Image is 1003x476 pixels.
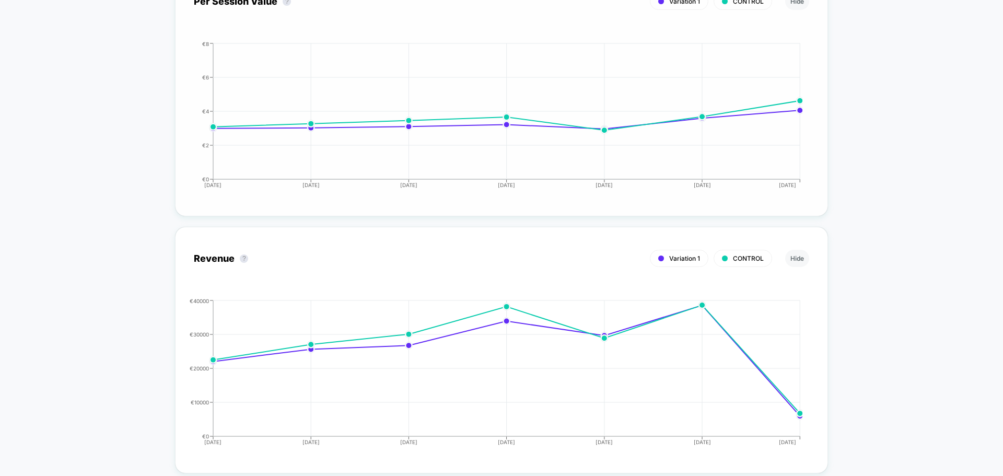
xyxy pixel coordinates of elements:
tspan: [DATE] [302,182,320,188]
tspan: [DATE] [694,182,711,188]
tspan: €10000 [191,399,209,405]
tspan: [DATE] [498,182,515,188]
tspan: €40000 [190,297,209,304]
tspan: €6 [202,74,209,80]
tspan: [DATE] [302,439,320,445]
tspan: [DATE] [400,439,417,445]
tspan: [DATE] [205,182,222,188]
button: Hide [785,250,809,267]
tspan: €4 [202,108,209,114]
tspan: €0 [202,433,209,439]
span: Variation 1 [669,254,700,262]
tspan: [DATE] [596,439,613,445]
tspan: [DATE] [694,439,711,445]
tspan: €2 [202,142,209,148]
tspan: [DATE] [779,439,796,445]
tspan: [DATE] [205,439,222,445]
div: PER_SESSION_VALUE [183,41,798,198]
tspan: [DATE] [400,182,417,188]
button: ? [240,254,248,263]
tspan: €30000 [190,331,209,337]
tspan: [DATE] [498,439,515,445]
div: REVENUE [183,298,798,455]
tspan: €20000 [190,365,209,371]
tspan: €0 [202,176,209,182]
span: CONTROL [733,254,764,262]
tspan: [DATE] [596,182,613,188]
tspan: [DATE] [779,182,796,188]
tspan: €8 [202,40,209,47]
